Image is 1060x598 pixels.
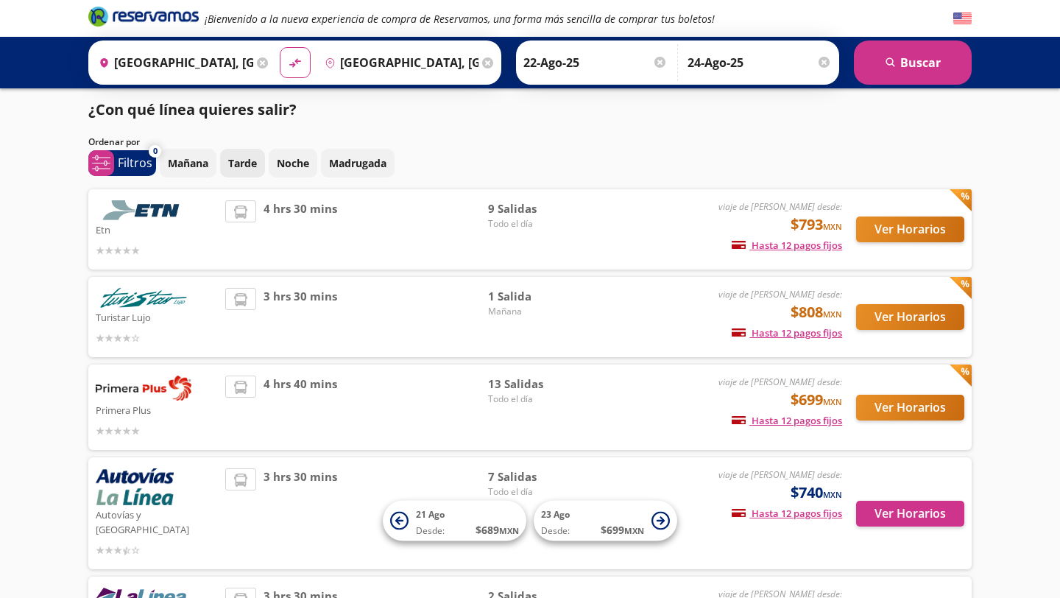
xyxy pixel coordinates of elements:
span: 0 [153,145,158,158]
button: Mañana [160,149,216,177]
span: 23 Ago [541,508,570,521]
span: 13 Salidas [488,376,591,393]
p: Noche [277,155,309,171]
i: Brand Logo [88,5,199,27]
a: Brand Logo [88,5,199,32]
button: Tarde [220,149,265,177]
span: Hasta 12 pagos fijos [732,414,842,427]
button: Ver Horarios [856,217,964,242]
small: MXN [624,525,644,536]
em: viaje de [PERSON_NAME] desde: [718,468,842,481]
span: 4 hrs 30 mins [264,200,337,258]
span: 4 hrs 40 mins [264,376,337,439]
span: 3 hrs 30 mins [264,468,337,558]
span: $699 [791,389,842,411]
p: Etn [96,220,218,238]
p: Madrugada [329,155,386,171]
em: viaje de [PERSON_NAME] desde: [718,200,842,213]
input: Opcional [688,44,832,81]
img: Primera Plus [96,376,191,401]
small: MXN [823,489,842,500]
span: 1 Salida [488,288,591,305]
em: viaje de [PERSON_NAME] desde: [718,376,842,388]
span: Hasta 12 pagos fijos [732,239,842,252]
span: Desde: [416,524,445,538]
em: ¡Bienvenido a la nueva experiencia de compra de Reservamos, una forma más sencilla de comprar tus... [205,12,715,26]
small: MXN [823,309,842,320]
img: Etn [96,200,191,220]
p: Turistar Lujo [96,308,218,326]
span: Hasta 12 pagos fijos [732,326,842,340]
span: Todo el día [488,393,591,406]
span: $ 689 [476,522,519,538]
span: 7 Salidas [488,468,591,485]
span: 3 hrs 30 mins [264,288,337,346]
p: Autovías y [GEOGRAPHIC_DATA] [96,505,218,537]
span: $793 [791,214,842,236]
img: Autovías y La Línea [96,468,174,505]
span: $740 [791,482,842,504]
small: MXN [823,221,842,232]
span: 9 Salidas [488,200,591,217]
p: Filtros [118,154,152,172]
span: Mañana [488,305,591,318]
span: Hasta 12 pagos fijos [732,507,842,520]
span: Desde: [541,524,570,538]
span: Todo el día [488,485,591,499]
p: Mañana [168,155,208,171]
button: Ver Horarios [856,304,964,330]
span: Todo el día [488,217,591,231]
button: Madrugada [321,149,395,177]
input: Buscar Destino [319,44,479,81]
p: Ordenar por [88,136,140,149]
p: ¿Con qué línea quieres salir? [88,99,297,121]
button: 0Filtros [88,150,156,176]
small: MXN [823,396,842,407]
button: Buscar [854,41,972,85]
span: 21 Ago [416,508,445,521]
p: Primera Plus [96,401,218,418]
button: Ver Horarios [856,395,964,421]
p: Tarde [228,155,257,171]
small: MXN [499,525,519,536]
em: viaje de [PERSON_NAME] desde: [718,288,842,300]
input: Buscar Origen [93,44,253,81]
button: 23 AgoDesde:$699MXN [534,501,677,541]
button: Ver Horarios [856,501,964,527]
button: English [953,10,972,28]
button: Noche [269,149,317,177]
img: Turistar Lujo [96,288,191,308]
input: Elegir Fecha [523,44,668,81]
button: 21 AgoDesde:$689MXN [383,501,526,541]
span: $808 [791,301,842,323]
span: $ 699 [601,522,644,538]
